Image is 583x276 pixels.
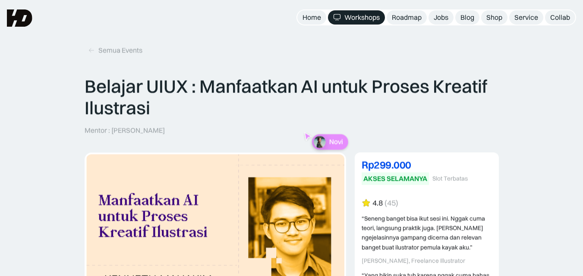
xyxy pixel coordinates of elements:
[550,13,570,22] div: Collab
[85,43,146,57] a: Semua Events
[460,13,474,22] div: Blog
[455,10,479,25] a: Blog
[392,13,422,22] div: Roadmap
[384,199,398,208] div: (45)
[362,160,492,170] div: Rp299.000
[344,13,380,22] div: Workshops
[372,199,383,208] div: 4.8
[85,75,499,119] p: Belajar UIUX : Manfaatkan AI untuk Proses Kreatif Ilustrasi
[85,126,165,135] p: Mentor : [PERSON_NAME]
[486,13,502,22] div: Shop
[545,10,575,25] a: Collab
[387,10,427,25] a: Roadmap
[481,10,507,25] a: Shop
[362,214,492,252] div: “Seneng banget bisa ikut sesi ini. Nggak cuma teori, langsung praktik juga. [PERSON_NAME] ngejela...
[429,10,454,25] a: Jobs
[98,46,142,55] div: Semua Events
[509,10,543,25] a: Service
[434,13,448,22] div: Jobs
[297,10,326,25] a: Home
[329,138,343,146] p: Novi
[514,13,538,22] div: Service
[432,175,468,183] div: Slot Terbatas
[362,257,492,265] div: [PERSON_NAME], Freelance Illustrator
[328,10,385,25] a: Workshops
[363,174,427,183] div: AKSES SELAMANYA
[303,13,321,22] div: Home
